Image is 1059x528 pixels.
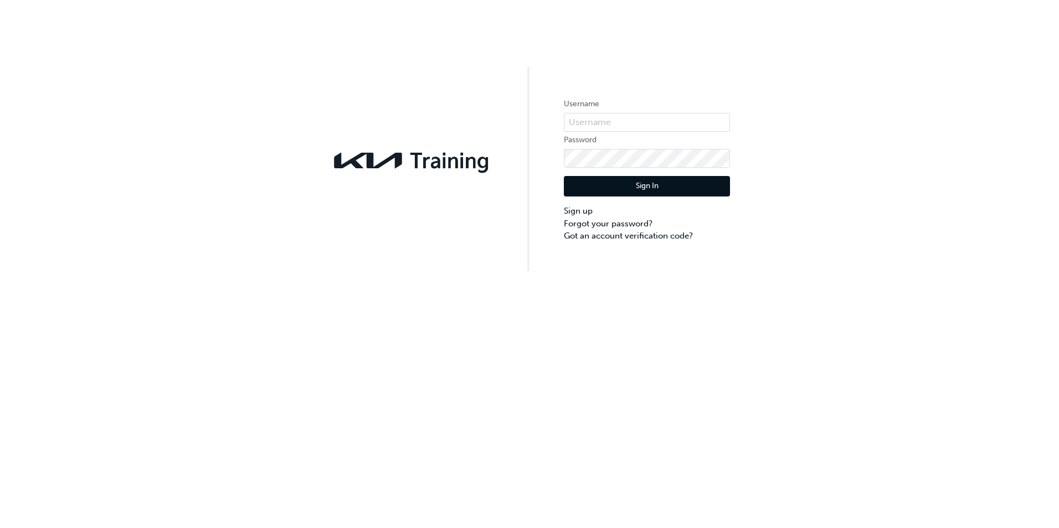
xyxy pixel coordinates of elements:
img: kia-training [329,146,495,175]
a: Forgot your password? [564,218,730,230]
input: Username [564,113,730,132]
a: Got an account verification code? [564,230,730,242]
label: Username [564,97,730,111]
a: Sign up [564,205,730,218]
label: Password [564,133,730,147]
button: Sign In [564,176,730,197]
